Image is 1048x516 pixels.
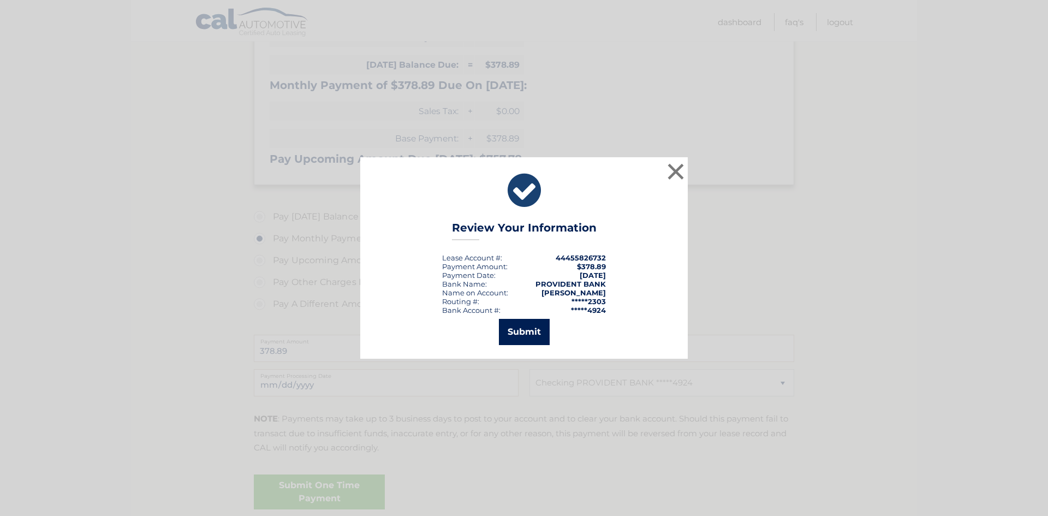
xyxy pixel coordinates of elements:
[535,280,606,288] strong: PROVIDENT BANK
[442,297,479,306] div: Routing #:
[442,306,501,315] div: Bank Account #:
[442,262,508,271] div: Payment Amount:
[442,271,494,280] span: Payment Date
[452,221,597,240] h3: Review Your Information
[556,253,606,262] strong: 44455826732
[499,319,550,345] button: Submit
[442,271,496,280] div: :
[442,253,502,262] div: Lease Account #:
[665,161,687,182] button: ×
[442,288,508,297] div: Name on Account:
[580,271,606,280] span: [DATE]
[541,288,606,297] strong: [PERSON_NAME]
[442,280,487,288] div: Bank Name:
[577,262,606,271] span: $378.89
